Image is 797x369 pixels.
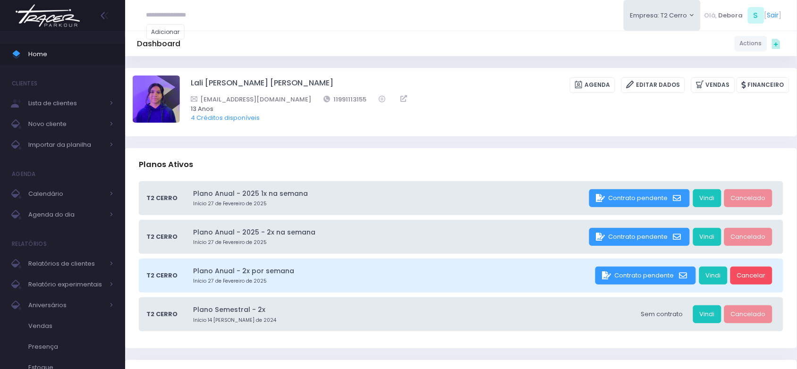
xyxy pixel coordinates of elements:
[28,320,113,332] span: Vendas
[133,75,180,123] img: Lali Anita Novaes Ramtohul
[28,341,113,353] span: Presença
[193,189,586,199] a: Plano Anual - 2025 1x na semana
[767,34,785,52] div: Quick actions
[693,189,721,207] a: Vindi
[699,267,728,285] a: Vindi
[28,48,113,60] span: Home
[704,11,717,20] span: Olá,
[28,278,104,291] span: Relatório experimentais
[12,165,36,184] h4: Agenda
[193,266,593,276] a: Plano Anual - 2x por semana
[28,139,104,151] span: Importar da planilha
[28,258,104,270] span: Relatórios de clientes
[146,24,185,40] a: Adicionar
[28,188,104,200] span: Calendário
[191,94,312,104] a: [EMAIL_ADDRESS][DOMAIN_NAME]
[147,271,178,280] span: T2 Cerro
[191,113,260,122] a: 4 Créditos disponíveis
[28,299,104,311] span: Aniversários
[193,305,632,315] a: Plano Semestral - 2x
[12,74,37,93] h4: Clientes
[735,36,767,51] a: Actions
[730,267,772,285] a: Cancelar
[609,193,668,202] span: Contrato pendente
[133,75,180,126] label: Alterar foto de perfil
[621,77,685,93] a: Editar Dados
[748,7,764,24] span: S
[324,94,367,104] a: 11991113155
[12,235,47,253] h4: Relatórios
[693,228,721,246] a: Vindi
[28,209,104,221] span: Agenda do dia
[147,232,178,242] span: T2 Cerro
[691,77,735,93] a: Vendas
[28,118,104,130] span: Novo cliente
[193,239,586,246] small: Início 27 de Fevereiro de 2025
[191,104,777,114] span: 13 Anos
[615,271,674,280] span: Contrato pendente
[137,39,180,49] h5: Dashboard
[737,77,789,93] a: Financeiro
[147,193,178,203] span: T2 Cerro
[701,5,785,26] div: [ ]
[193,227,586,237] a: Plano Anual - 2025 - 2x na semana
[193,200,586,208] small: Início 27 de Fevereiro de 2025
[28,97,104,109] span: Lista de clientes
[147,310,178,319] span: T2 Cerro
[635,305,690,323] div: Sem contrato
[139,151,193,178] h3: Planos Ativos
[570,77,615,93] a: Agenda
[767,10,779,20] a: Sair
[693,305,721,323] a: Vindi
[193,277,593,285] small: Início 27 de Fevereiro de 2025
[719,11,743,20] span: Debora
[191,77,333,93] a: Lali [PERSON_NAME] [PERSON_NAME]
[193,317,632,324] small: Início 14 [PERSON_NAME] de 2024
[609,232,668,241] span: Contrato pendente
